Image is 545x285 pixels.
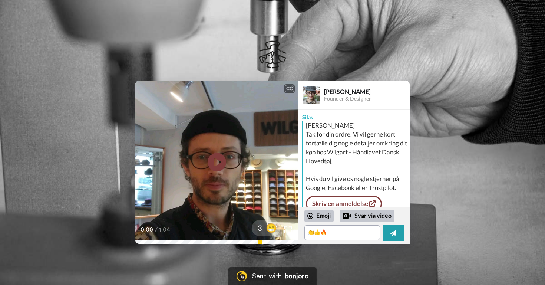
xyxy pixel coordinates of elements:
[285,85,294,92] div: CC
[252,220,281,236] button: 3😁
[304,210,334,222] div: Emoji
[343,212,351,220] div: Reply by Video
[306,196,382,212] a: Skriv en anmeldelse
[258,40,287,69] img: logo
[262,222,281,234] span: 😁
[304,225,380,240] textarea: 👏👍🔥
[141,225,153,234] span: 0:00
[324,88,409,95] div: [PERSON_NAME]
[306,121,408,192] div: [PERSON_NAME] Tak for din ordre. Vi vil gerne kort fortælle dig nogle detaljer omkring dit køb ho...
[159,225,172,234] span: 1:04
[155,225,158,234] span: /
[303,86,320,104] img: Profile Image
[252,223,262,233] span: 3
[340,210,394,222] div: Svar via video
[324,96,409,102] div: Founder & Designer
[298,110,410,121] div: Silas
